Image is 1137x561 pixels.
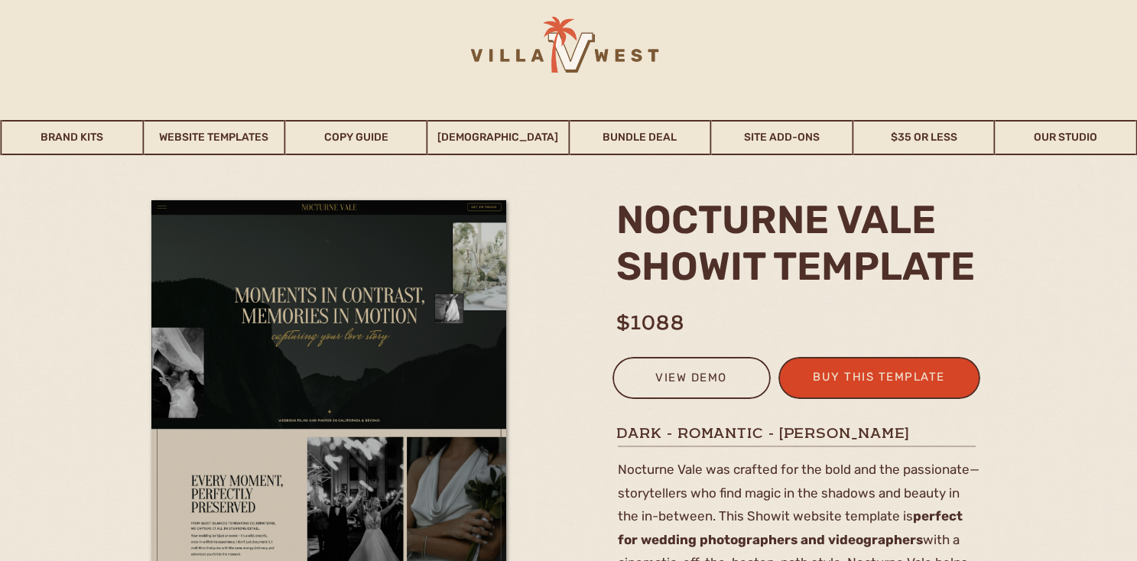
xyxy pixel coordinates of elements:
a: Copy Guide [286,120,427,155]
h2: nocturne vale Showit template [616,196,986,288]
a: Brand Kits [2,120,143,155]
a: $35 or Less [853,120,994,155]
h1: $1088 [616,308,740,327]
a: Our Studio [996,120,1136,155]
a: Bundle Deal [570,120,710,155]
b: perfect for wedding photographers and videographers [618,508,963,547]
a: [DEMOGRAPHIC_DATA] [427,120,568,155]
a: buy this template [786,367,973,392]
a: Site Add-Ons [712,120,853,155]
h1: dark - romantic - [PERSON_NAME] [616,423,980,443]
a: Website Templates [144,120,284,155]
a: view demo [622,368,761,393]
